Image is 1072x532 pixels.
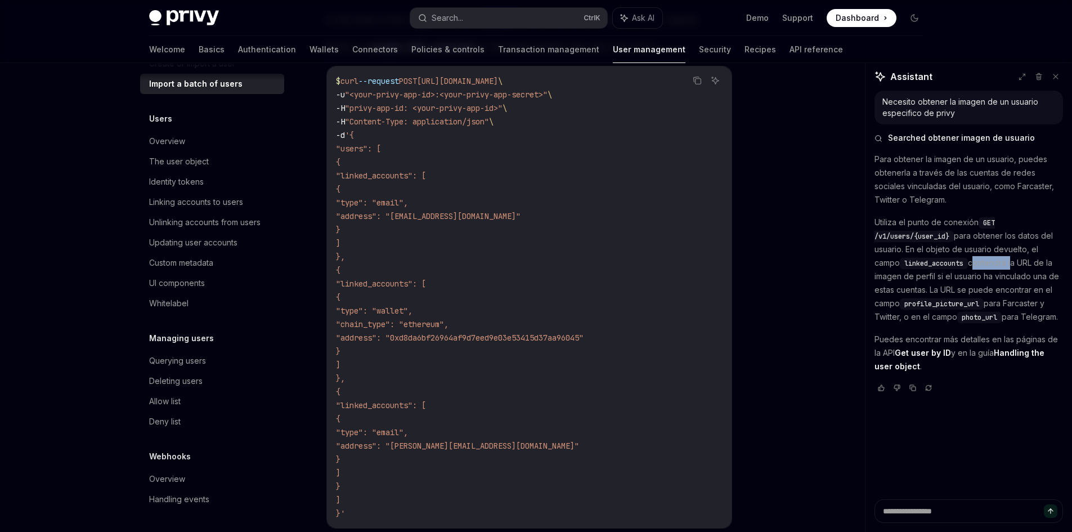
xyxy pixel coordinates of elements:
[140,412,284,432] a: Deny list
[690,73,705,88] button: Copy the contents from the code block
[744,36,776,63] a: Recipes
[238,36,296,63] a: Authentication
[336,198,408,208] span: "type": "email",
[498,36,599,63] a: Transaction management
[336,508,345,518] span: }'
[336,495,340,505] span: ]
[149,135,185,148] div: Overview
[336,252,345,262] span: },
[336,427,408,437] span: "type": "email",
[613,36,685,63] a: User management
[874,153,1063,207] p: Para obtener la imagen de un usuario, puedes obtenerla a través de las cuentas de redes sociales ...
[149,112,172,126] h5: Users
[336,103,345,113] span: -H
[895,348,951,358] a: Get user by ID
[149,354,206,368] div: Querying users
[336,279,426,289] span: "linked_accounts": [
[345,130,354,140] span: '{
[140,489,284,509] a: Handling events
[149,297,189,310] div: Whitelabel
[411,36,485,63] a: Policies & controls
[149,155,209,168] div: The user object
[874,218,995,241] span: GET /v1/users/{user_id}
[149,415,181,428] div: Deny list
[336,333,584,343] span: "address": "0xd8da6bf26964af9d7eed9e03e53415d37aa96045"
[962,313,997,322] span: photo_url
[336,225,340,235] span: }
[782,12,813,24] a: Support
[888,132,1035,144] span: Searched obtener imagen de usuario
[140,212,284,233] a: Unlinking accounts from users
[336,265,340,275] span: {
[498,76,503,86] span: \
[336,184,340,194] span: {
[149,395,181,408] div: Allow list
[310,36,339,63] a: Wallets
[410,8,607,28] button: Search...CtrlK
[399,76,417,86] span: POST
[336,346,340,356] span: }
[874,499,1063,523] textarea: To enrich screen reader interactions, please activate Accessibility in Grammarly extension settings
[336,454,340,464] span: }
[790,36,843,63] a: API reference
[140,391,284,412] a: Allow list
[336,306,412,316] span: "type": "wallet",
[904,259,963,268] span: linked_accounts
[417,76,498,86] span: [URL][DOMAIN_NAME]
[874,348,1044,372] a: Handling the user object
[149,195,243,209] div: Linking accounts to users
[140,131,284,151] a: Overview
[336,76,340,86] span: $
[336,157,340,167] span: {
[140,151,284,172] a: The user object
[503,103,507,113] span: \
[199,36,225,63] a: Basics
[149,450,191,463] h5: Webhooks
[345,90,548,100] span: "<your-privy-app-id>:<your-privy-app-secret>"
[882,96,1055,119] div: Necesito obtener la imagen de un usuario especifico de privy
[140,192,284,212] a: Linking accounts to users
[340,76,358,86] span: curl
[905,9,923,27] button: Toggle dark mode
[149,256,213,270] div: Custom metadata
[613,8,662,28] button: Ask AI
[140,293,284,314] a: Whitelabel
[149,10,219,26] img: dark logo
[548,90,552,100] span: \
[336,468,340,478] span: ]
[140,371,284,391] a: Deleting users
[336,481,340,491] span: }
[1044,504,1057,518] button: Send message
[336,292,340,302] span: {
[432,11,463,25] div: Search...
[140,469,284,489] a: Overview
[149,36,185,63] a: Welcome
[149,472,185,486] div: Overview
[358,76,399,86] span: --request
[149,276,205,290] div: UI components
[632,12,654,24] span: Ask AI
[140,172,284,192] a: Identity tokens
[140,351,284,371] a: Querying users
[336,387,340,397] span: {
[874,132,1063,144] button: Searched obtener imagen de usuario
[746,12,769,24] a: Demo
[489,117,494,127] span: \
[336,117,345,127] span: -H
[149,216,261,229] div: Unlinking accounts from users
[874,333,1063,373] p: Puedes encontrar más detalles en las páginas de la API y en la guía .
[149,236,237,249] div: Updating user accounts
[140,233,284,253] a: Updating user accounts
[140,74,284,94] a: Import a batch of users
[149,175,204,189] div: Identity tokens
[336,414,340,424] span: {
[584,14,600,23] span: Ctrl K
[149,493,209,506] div: Handling events
[708,73,723,88] button: Ask AI
[336,171,426,181] span: "linked_accounts": [
[336,360,340,370] span: ]
[336,441,579,451] span: "address": "[PERSON_NAME][EMAIL_ADDRESS][DOMAIN_NAME]"
[345,103,503,113] span: "privy-app-id: <your-privy-app-id>"
[140,253,284,273] a: Custom metadata
[336,211,521,221] span: "address": "[EMAIL_ADDRESS][DOMAIN_NAME]"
